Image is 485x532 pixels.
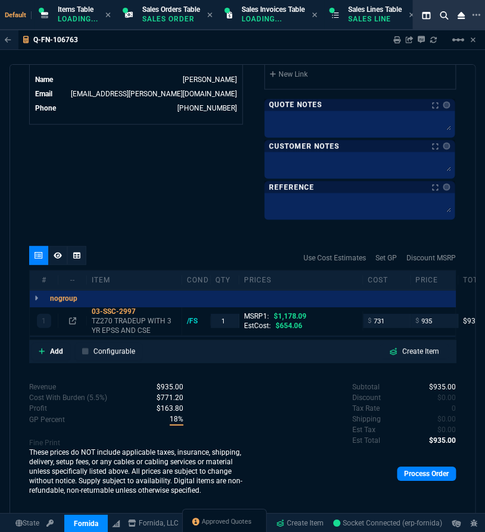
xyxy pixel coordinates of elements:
[409,11,414,20] nx-icon: Close Tab
[5,36,11,44] nx-icon: Back to Table
[427,392,456,403] p: spec.value
[29,448,243,495] p: These prices do NOT include applicable taxes, insurance, shipping, delivery, setup fees, or any c...
[244,321,358,330] div: EstCost:
[157,404,183,413] span: With Burden (5.5%)
[35,75,53,84] span: Name
[183,75,237,84] a: [PERSON_NAME]
[411,275,458,285] div: price
[29,392,107,403] p: Cost With Burden (5.5%)
[12,518,43,528] a: Global State
[177,104,237,112] a: 714-586-5495
[437,394,456,402] span: 0
[435,8,453,23] nx-icon: Search
[441,403,456,414] p: spec.value
[187,316,209,326] div: /FS
[30,275,58,285] div: #
[352,424,376,435] p: undefined
[427,424,456,435] p: spec.value
[451,33,465,47] mat-icon: Example home icon
[380,344,449,359] a: Create Item
[145,392,183,403] p: spec.value
[437,415,456,423] span: 0
[69,317,76,325] nx-icon: Open In Opposite Panel
[348,14,402,24] p: Sales Line
[276,322,302,330] span: $654.06
[312,11,317,20] nx-icon: Close Tab
[352,403,380,414] p: undefined
[269,100,322,110] p: Quote Notes
[333,519,442,527] span: Socket Connected (erp-fornida)
[211,275,239,285] div: qty
[269,141,339,151] p: Customer Notes
[58,275,87,285] div: --
[105,11,111,20] nx-icon: Close Tab
[352,392,381,403] p: undefined
[93,346,135,357] p: Configurable
[42,316,46,326] p: 1
[333,518,442,528] a: wRlwIoXN9AvdAlC_AAEO
[92,307,177,316] div: 03-SSC-2997
[170,414,183,426] span: With Burden (5.5%)
[352,435,380,446] p: undefined
[43,518,57,528] a: API TOKEN
[29,414,65,425] p: With Burden (5.5%)
[5,11,32,19] span: Default
[29,403,47,414] p: With Burden (5.5%)
[352,382,380,392] p: undefined
[157,383,183,391] span: Revenue
[274,312,306,320] span: $1,178.09
[418,382,456,392] p: spec.value
[352,414,381,424] p: undefined
[182,275,211,285] div: cond
[35,104,56,112] span: Phone
[348,5,402,14] span: Sales Lines Table
[363,275,411,285] div: cost
[418,435,456,446] p: spec.value
[35,88,237,100] tr: undefined
[157,394,183,402] span: Cost With Burden (5.5%)
[376,253,397,263] a: Set GP
[35,74,237,86] tr: undefined
[202,517,252,527] span: Approved Quotes
[417,8,435,23] nx-icon: Split Panels
[429,383,456,391] span: 935
[207,11,212,20] nx-icon: Close Tab
[142,14,200,24] p: Sales Order
[58,5,93,14] span: Items Table
[142,5,200,14] span: Sales Orders Table
[427,414,456,424] p: spec.value
[29,382,56,392] p: Revenue
[124,518,182,528] a: msbcCompanyName
[271,514,328,532] a: Create Item
[415,316,419,326] span: $
[239,275,363,285] div: prices
[158,414,183,426] p: spec.value
[242,14,301,24] p: Loading...
[368,316,371,326] span: $
[452,404,456,413] span: 0
[437,426,456,434] span: 0
[92,316,177,335] p: TZ270 TRADEUP WITH 3 YR EPSS AND CSE
[269,182,314,192] p: Reference
[270,69,450,80] a: New Link
[35,102,237,114] tr: undefined
[145,403,183,414] p: spec.value
[244,311,358,321] div: MSRP1:
[35,90,52,98] span: Email
[50,294,77,303] p: nogroup
[71,90,237,98] a: [EMAIL_ADDRESS][PERSON_NAME][DOMAIN_NAME]
[145,382,183,392] p: spec.value
[470,35,475,45] a: Hide Workbench
[406,253,456,263] a: Discount MSRP
[87,275,182,285] div: Item
[50,346,63,357] p: Add
[33,35,78,45] p: Q-FN-106763
[472,10,480,21] nx-icon: Open New Tab
[242,5,305,14] span: Sales Invoices Table
[58,14,98,24] p: Loading...
[453,8,470,23] nx-icon: Close Workbench
[303,253,366,263] a: Use Cost Estimates
[397,467,456,481] a: Process Order
[429,436,456,445] span: 935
